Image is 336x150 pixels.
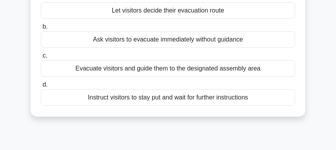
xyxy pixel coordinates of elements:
div: Let visitors decide their evacuation route [41,2,295,19]
span: c. [42,52,47,59]
div: Ask visitors to evacuate immediately without guidance [41,31,295,48]
span: b. [42,23,47,30]
div: Evacuate visitors and guide them to the designated assembly area [41,60,295,77]
span: d. [42,81,47,88]
div: Instruct visitors to stay put and wait for further instructions [41,89,295,106]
